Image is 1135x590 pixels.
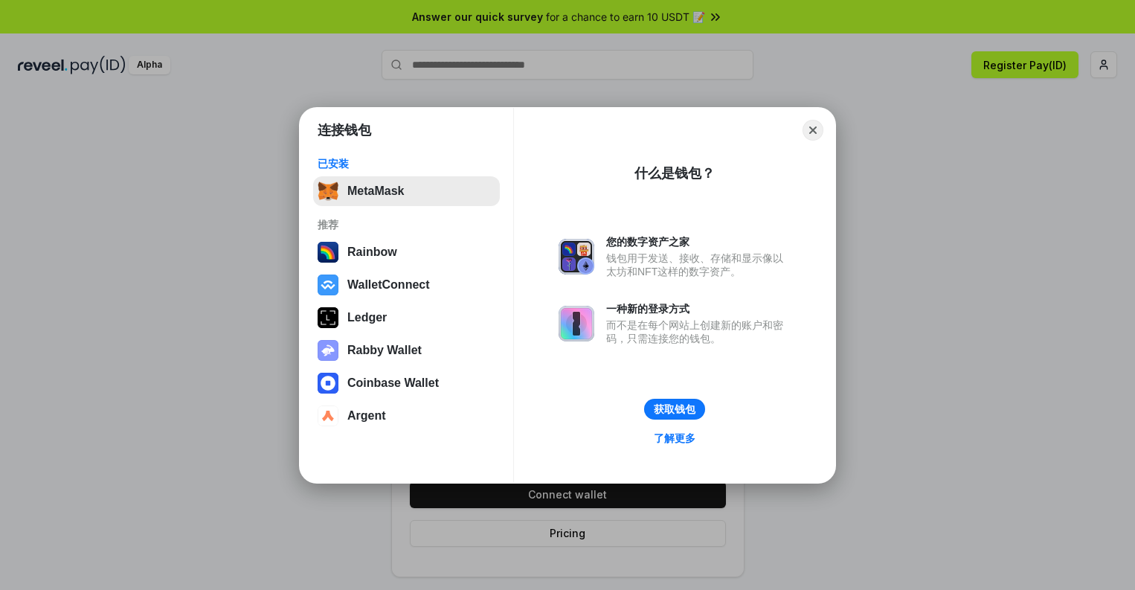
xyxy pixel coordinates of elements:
img: svg+xml,%3Csvg%20width%3D%2228%22%20height%3D%2228%22%20viewBox%3D%220%200%2028%2028%22%20fill%3D... [318,405,338,426]
img: svg+xml,%3Csvg%20fill%3D%22none%22%20height%3D%2233%22%20viewBox%3D%220%200%2035%2033%22%20width%... [318,181,338,202]
img: svg+xml,%3Csvg%20xmlns%3D%22http%3A%2F%2Fwww.w3.org%2F2000%2Fsvg%22%20fill%3D%22none%22%20viewBox... [318,340,338,361]
a: 了解更多 [645,429,704,448]
div: 推荐 [318,218,495,231]
div: 而不是在每个网站上创建新的账户和密码，只需连接您的钱包。 [606,318,791,345]
img: svg+xml,%3Csvg%20width%3D%2228%22%20height%3D%2228%22%20viewBox%3D%220%200%2028%2028%22%20fill%3D... [318,373,338,394]
div: 了解更多 [654,432,695,445]
button: MetaMask [313,176,500,206]
div: 获取钱包 [654,403,695,416]
img: svg+xml,%3Csvg%20xmlns%3D%22http%3A%2F%2Fwww.w3.org%2F2000%2Fsvg%22%20fill%3D%22none%22%20viewBox... [559,306,594,342]
button: Coinbase Wallet [313,368,500,398]
div: 钱包用于发送、接收、存储和显示像以太坊和NFT这样的数字资产。 [606,251,791,278]
img: svg+xml,%3Csvg%20xmlns%3D%22http%3A%2F%2Fwww.w3.org%2F2000%2Fsvg%22%20width%3D%2228%22%20height%3... [318,307,338,328]
div: Rainbow [347,246,397,259]
div: 一种新的登录方式 [606,302,791,315]
div: WalletConnect [347,278,430,292]
div: Ledger [347,311,387,324]
div: MetaMask [347,185,404,198]
div: 您的数字资产之家 [606,235,791,248]
div: Coinbase Wallet [347,376,439,390]
button: Argent [313,401,500,431]
button: 获取钱包 [644,399,705,420]
button: Rainbow [313,237,500,267]
button: Ledger [313,303,500,333]
img: svg+xml,%3Csvg%20width%3D%2228%22%20height%3D%2228%22%20viewBox%3D%220%200%2028%2028%22%20fill%3D... [318,275,338,295]
img: svg+xml,%3Csvg%20width%3D%22120%22%20height%3D%22120%22%20viewBox%3D%220%200%20120%20120%22%20fil... [318,242,338,263]
div: 已安装 [318,157,495,170]
button: Rabby Wallet [313,336,500,365]
button: WalletConnect [313,270,500,300]
button: Close [803,120,823,141]
div: Rabby Wallet [347,344,422,357]
div: Argent [347,409,386,423]
div: 什么是钱包？ [634,164,715,182]
img: svg+xml,%3Csvg%20xmlns%3D%22http%3A%2F%2Fwww.w3.org%2F2000%2Fsvg%22%20fill%3D%22none%22%20viewBox... [559,239,594,275]
h1: 连接钱包 [318,121,371,139]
